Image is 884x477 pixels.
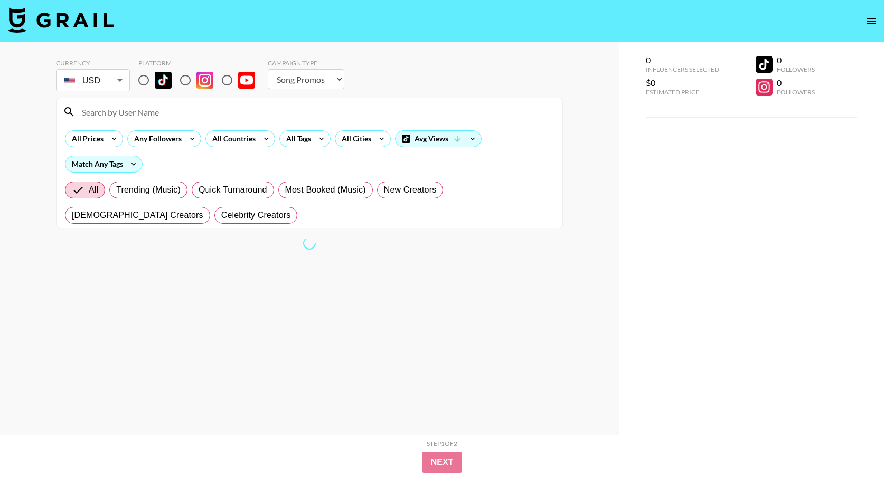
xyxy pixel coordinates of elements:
div: 0 [777,55,815,65]
div: USD [58,71,128,90]
img: Instagram [196,72,213,89]
div: Followers [777,65,815,73]
span: Trending (Music) [116,184,181,196]
div: Campaign Type [268,59,344,67]
span: New Creators [384,184,437,196]
div: Platform [138,59,264,67]
div: 0 [777,78,815,88]
div: 0 [646,55,719,65]
span: Celebrity Creators [221,209,291,222]
div: Followers [777,88,815,96]
input: Search by User Name [76,103,556,120]
button: open drawer [861,11,882,32]
span: Refreshing bookers, clients, countries, tags, cities, talent, talent... [303,237,316,250]
div: Influencers Selected [646,65,719,73]
span: All [89,184,98,196]
span: Quick Turnaround [199,184,267,196]
button: Next [422,452,462,473]
div: Currency [56,59,130,67]
div: All Cities [335,131,373,147]
div: Estimated Price [646,88,719,96]
img: YouTube [238,72,255,89]
div: Match Any Tags [65,156,142,172]
span: Most Booked (Music) [285,184,366,196]
img: TikTok [155,72,172,89]
div: Any Followers [128,131,184,147]
div: Step 1 of 2 [427,440,457,447]
div: $0 [646,78,719,88]
div: All Prices [65,131,106,147]
span: [DEMOGRAPHIC_DATA] Creators [72,209,203,222]
div: Avg Views [396,131,481,147]
iframe: Drift Widget Chat Controller [831,424,871,464]
div: All Tags [280,131,313,147]
img: Grail Talent [8,7,114,33]
div: All Countries [206,131,258,147]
